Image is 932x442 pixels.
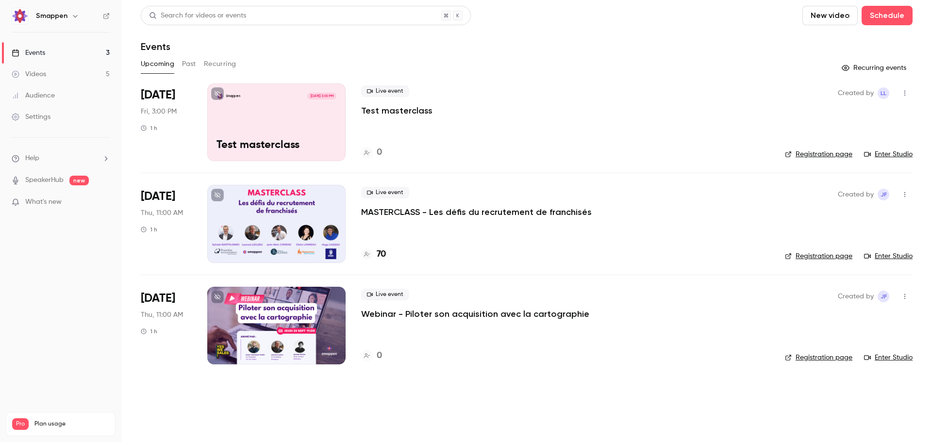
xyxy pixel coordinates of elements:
h4: 70 [377,248,386,261]
button: Past [182,56,196,72]
span: [DATE] [141,87,175,103]
a: Test masterclassSmappen[DATE] 3:00 PMTest masterclass [207,83,346,161]
span: JF [881,291,887,302]
div: Sep 5 Fri, 3:00 PM (Europe/Paris) [141,83,192,161]
h4: 0 [377,146,382,159]
h4: 0 [377,349,382,362]
a: Registration page [785,353,852,362]
button: New video [802,6,858,25]
button: Upcoming [141,56,174,72]
button: Schedule [862,6,913,25]
div: 1 h [141,124,157,132]
span: Created by [838,189,874,200]
img: Smappen [12,8,28,24]
span: Live event [361,85,409,97]
div: Sep 25 Thu, 11:00 AM (Europe/Paris) [141,287,192,364]
span: Julie FAVRE [878,189,889,200]
span: [DATE] [141,189,175,204]
span: new [69,176,89,185]
div: Sep 11 Thu, 11:00 AM (Europe/Paris) [141,185,192,262]
a: Enter Studio [864,149,913,159]
div: Videos [12,69,46,79]
div: Events [12,48,45,58]
h6: Smappen [36,11,67,21]
span: Laurent Leclerc [878,87,889,99]
span: What's new [25,197,62,207]
span: Plan usage [34,420,109,428]
iframe: Noticeable Trigger [98,198,110,207]
a: Test masterclass [361,105,433,116]
div: 1 h [141,226,157,233]
span: Help [25,153,39,164]
div: Settings [12,112,50,122]
a: SpeakerHub [25,175,64,185]
button: Recurring [204,56,236,72]
a: MASTERCLASS - Les défis du recrutement de franchisés [361,206,592,218]
p: Test masterclass [216,139,336,152]
span: Thu, 11:00 AM [141,208,183,218]
a: Registration page [785,251,852,261]
a: Webinar - Piloter son acquisition avec la cartographie [361,308,589,320]
span: Created by [838,87,874,99]
a: Enter Studio [864,251,913,261]
span: JF [881,189,887,200]
button: Recurring events [837,60,913,76]
li: help-dropdown-opener [12,153,110,164]
span: Created by [838,291,874,302]
span: Fri, 3:00 PM [141,107,177,116]
span: [DATE] [141,291,175,306]
h1: Events [141,41,170,52]
div: Audience [12,91,55,100]
span: LL [881,87,886,99]
span: Pro [12,418,29,430]
span: [DATE] 3:00 PM [307,93,336,99]
span: Thu, 11:00 AM [141,310,183,320]
a: Enter Studio [864,353,913,362]
p: Smappen [226,94,240,98]
span: Live event [361,289,409,300]
a: 0 [361,146,382,159]
span: Live event [361,187,409,198]
a: Registration page [785,149,852,159]
span: Julie FAVRE [878,291,889,302]
a: 70 [361,248,386,261]
div: Search for videos or events [149,11,246,21]
a: 0 [361,349,382,362]
div: 1 h [141,327,157,335]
